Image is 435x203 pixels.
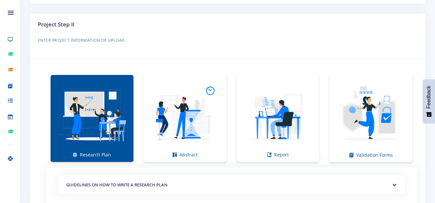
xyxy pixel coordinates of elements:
[38,36,417,45] h6: Enter Project Information or Upload
[149,79,221,151] img: Abstract
[426,86,432,109] span: Feedback
[38,20,417,29] h3: Project Step II
[237,75,319,162] a: Report
[56,79,128,151] img: Research Plan
[144,75,226,162] a: Abstract
[334,79,407,152] img: Validation Forms
[329,75,412,162] a: Validation Forms
[66,182,397,188] h5: GUIDELINES ON HOW TO WRITE A RESEARCH PLAN
[423,79,435,123] button: Feedback - Show survey
[51,75,133,162] a: Research Plan
[242,79,314,151] img: Report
